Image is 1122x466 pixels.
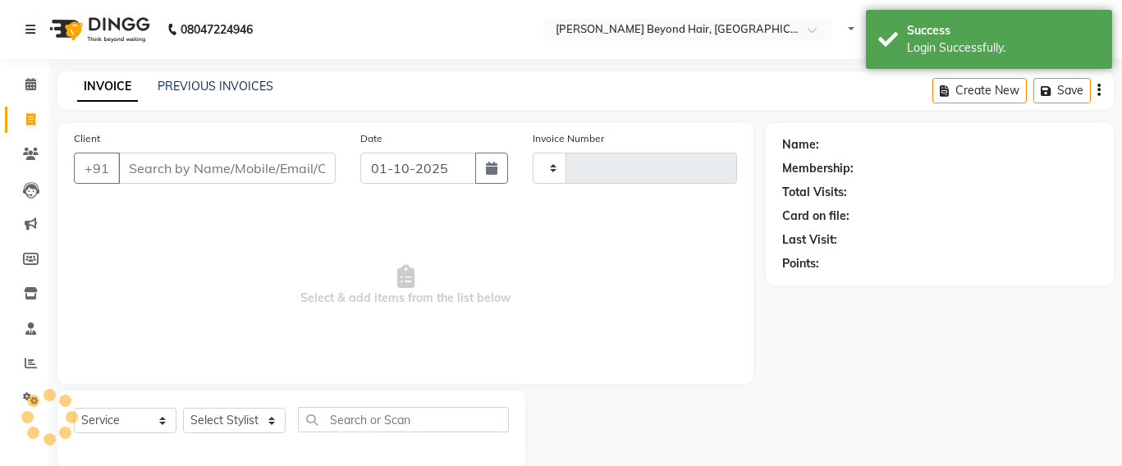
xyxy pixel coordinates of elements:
[782,184,847,201] div: Total Visits:
[42,7,154,53] img: logo
[181,7,253,53] b: 08047224946
[158,79,273,94] a: PREVIOUS INVOICES
[932,78,1027,103] button: Create New
[74,131,100,146] label: Client
[74,153,120,184] button: +91
[907,39,1100,57] div: Login Successfully.
[77,72,138,102] a: INVOICE
[907,22,1100,39] div: Success
[782,208,850,225] div: Card on file:
[782,136,819,153] div: Name:
[1033,78,1091,103] button: Save
[533,131,604,146] label: Invoice Number
[782,231,837,249] div: Last Visit:
[118,153,336,184] input: Search by Name/Mobile/Email/Code
[360,131,382,146] label: Date
[782,160,854,177] div: Membership:
[782,255,819,272] div: Points:
[298,407,509,432] input: Search or Scan
[74,203,737,368] span: Select & add items from the list below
